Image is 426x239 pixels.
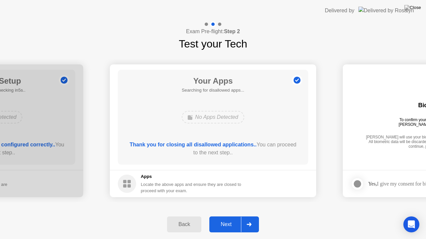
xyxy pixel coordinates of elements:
div: Locate the above apps and ensure they are closed to proceed with your exam. [141,181,242,194]
div: Back [169,221,199,227]
div: Delivered by [325,7,354,15]
img: Close [404,5,421,10]
h1: Your Apps [182,75,244,87]
div: Open Intercom Messenger [403,216,419,232]
img: Delivered by Rosalyn [358,7,414,14]
strong: Yes, [368,181,377,187]
b: Step 2 [224,29,240,34]
b: Thank you for closing all disallowed applications.. [130,142,257,147]
div: Next [211,221,241,227]
div: You can proceed to the next step.. [127,141,299,157]
h5: Searching for disallowed apps... [182,87,244,94]
h5: Apps [141,173,242,180]
button: Back [167,216,201,232]
h1: Test your Tech [179,36,247,52]
h4: Exam Pre-flight: [186,28,240,36]
button: Next [209,216,259,232]
div: No Apps Detected [182,111,244,123]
